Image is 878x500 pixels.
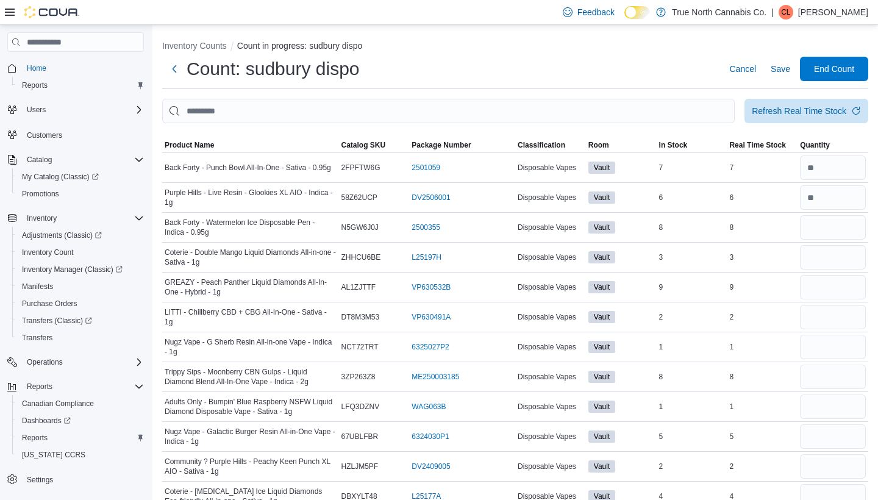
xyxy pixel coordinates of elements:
[412,462,450,471] a: DV2409005
[12,412,149,429] a: Dashboards
[771,63,790,75] span: Save
[594,162,610,173] span: Vault
[17,78,52,93] a: Reports
[2,59,149,77] button: Home
[22,282,53,291] span: Manifests
[518,193,576,202] span: Disposable Vapes
[162,57,187,81] button: Next
[2,210,149,227] button: Inventory
[518,223,576,232] span: Disposable Vapes
[12,185,149,202] button: Promotions
[2,101,149,118] button: Users
[17,296,144,311] span: Purchase Orders
[412,163,440,173] a: 2501059
[727,250,798,265] div: 3
[12,395,149,412] button: Canadian Compliance
[814,63,854,75] span: End Count
[22,102,51,117] button: Users
[162,138,339,152] button: Product Name
[165,397,337,416] span: Adults Only - Bumpin' Blue Raspberry NSFW Liquid Diamond Disposable Vape - Sativa - 1g
[165,307,337,327] span: LITTI - Chillberry CBD + CBG All-In-One - Sativa - 1g
[17,187,144,201] span: Promotions
[594,431,610,442] span: Vault
[27,155,52,165] span: Catalog
[798,5,868,20] p: [PERSON_NAME]
[729,140,785,150] span: Real Time Stock
[22,211,144,226] span: Inventory
[594,282,610,293] span: Vault
[27,357,63,367] span: Operations
[341,372,376,382] span: 3ZP263Z8
[27,105,46,115] span: Users
[588,401,615,413] span: Vault
[657,340,727,354] div: 1
[341,163,380,173] span: 2FPFTW6G
[518,462,576,471] span: Disposable Vapes
[22,152,57,167] button: Catalog
[17,413,76,428] a: Dashboards
[22,316,92,326] span: Transfers (Classic)
[724,57,761,81] button: Cancel
[341,462,379,471] span: HZLJM5PF
[12,244,149,261] button: Inventory Count
[518,312,576,322] span: Disposable Vapes
[518,372,576,382] span: Disposable Vapes
[518,252,576,262] span: Disposable Vapes
[341,282,376,292] span: AL1ZJTTF
[588,460,615,473] span: Vault
[12,329,149,346] button: Transfers
[518,402,576,412] span: Disposable Vapes
[165,457,337,476] span: Community ? Purple Hills - Peachy Keen Punch XL AIO - Sativa - 1g
[17,228,144,243] span: Adjustments (Classic)
[412,140,471,150] span: Package Number
[22,80,48,90] span: Reports
[27,382,52,391] span: Reports
[22,152,144,167] span: Catalog
[22,189,59,199] span: Promotions
[657,160,727,175] div: 7
[22,416,71,426] span: Dashboards
[17,245,144,260] span: Inventory Count
[800,57,868,81] button: End Count
[588,140,609,150] span: Room
[657,220,727,235] div: 8
[515,138,586,152] button: Classification
[2,354,149,371] button: Operations
[12,312,149,329] a: Transfers (Classic)
[17,430,52,445] a: Reports
[518,432,576,441] span: Disposable Vapes
[17,413,144,428] span: Dashboards
[752,105,846,117] div: Refresh Real Time Stock
[659,140,688,150] span: In Stock
[17,170,144,184] span: My Catalog (Classic)
[594,312,610,323] span: Vault
[17,313,97,328] a: Transfers (Classic)
[744,99,868,123] button: Refresh Real Time Stock
[17,430,144,445] span: Reports
[657,190,727,205] div: 6
[165,140,214,150] span: Product Name
[17,396,99,411] a: Canadian Compliance
[22,211,62,226] button: Inventory
[657,310,727,324] div: 2
[162,99,735,123] input: This is a search bar. After typing your query, hit enter to filter the results lower in the page.
[339,138,410,152] button: Catalog SKU
[594,252,610,263] span: Vault
[17,448,90,462] a: [US_STATE] CCRS
[657,399,727,414] div: 1
[594,461,610,472] span: Vault
[727,160,798,175] div: 7
[800,140,830,150] span: Quantity
[594,341,610,352] span: Vault
[17,170,104,184] a: My Catalog (Classic)
[657,429,727,444] div: 5
[17,330,144,345] span: Transfers
[12,446,149,463] button: [US_STATE] CCRS
[727,340,798,354] div: 1
[12,429,149,446] button: Reports
[2,378,149,395] button: Reports
[657,250,727,265] div: 3
[12,168,149,185] a: My Catalog (Classic)
[17,448,144,462] span: Washington CCRS
[518,342,576,352] span: Disposable Vapes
